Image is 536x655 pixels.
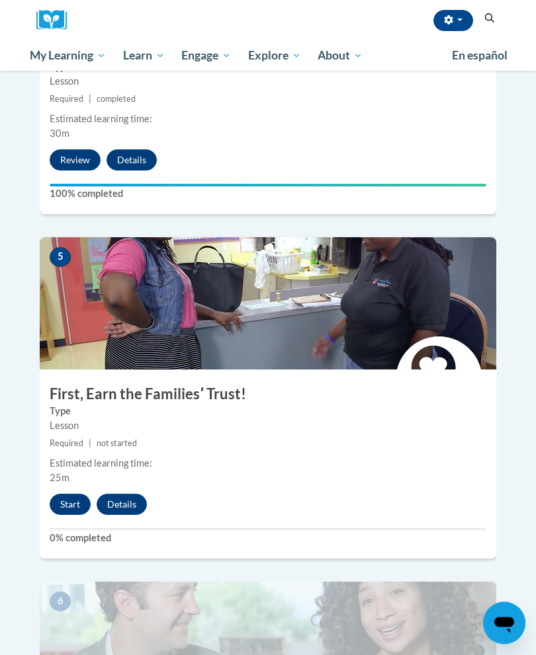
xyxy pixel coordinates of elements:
[173,40,240,71] a: Engage
[50,150,101,171] button: Review
[21,40,114,71] a: My Learning
[483,602,525,644] iframe: Button to launch messaging window
[97,95,136,104] span: completed
[30,48,106,63] span: My Learning
[181,48,231,63] span: Engage
[36,10,76,30] img: Logo brand
[50,248,71,268] span: 5
[310,40,372,71] a: About
[50,187,486,202] label: 100% completed
[89,439,91,449] span: |
[50,473,69,484] span: 25m
[443,42,516,69] a: En español
[20,40,516,71] div: Main menu
[36,10,76,30] a: Cox Campus
[89,95,91,104] span: |
[123,48,165,63] span: Learn
[40,238,496,370] img: Course Image
[318,48,363,63] span: About
[50,95,83,104] span: Required
[50,405,486,419] label: Type
[240,40,310,71] a: Explore
[50,75,486,89] div: Lesson
[248,48,301,63] span: Explore
[114,40,173,71] a: Learn
[50,531,486,546] label: 0% completed
[107,150,157,171] button: Details
[50,439,83,449] span: Required
[40,385,496,405] h3: First, Earn the Familiesʹ Trust!
[97,494,147,516] button: Details
[50,592,71,612] span: 6
[50,494,91,516] button: Start
[50,457,486,471] div: Estimated learning time:
[433,10,473,31] button: Account Settings
[50,112,486,127] div: Estimated learning time:
[480,11,500,26] button: Search
[452,48,508,62] span: En español
[50,184,486,187] div: Your progress
[50,419,486,434] div: Lesson
[50,128,69,139] span: 30m
[97,439,137,449] span: not started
